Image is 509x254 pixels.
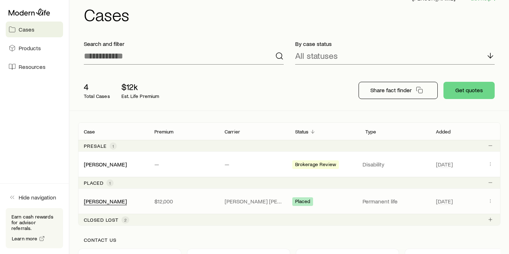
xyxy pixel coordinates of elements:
[84,143,107,149] p: Presale
[362,161,427,168] p: Disability
[84,82,110,92] p: 4
[436,198,453,205] span: [DATE]
[295,51,338,61] p: All statuses
[78,122,500,226] div: Client cases
[19,63,45,70] span: Resources
[84,161,127,168] div: [PERSON_NAME]
[436,161,453,168] span: [DATE]
[109,180,111,186] span: 1
[84,198,127,205] div: [PERSON_NAME]
[84,217,119,223] p: Closed lost
[225,198,284,205] p: [PERSON_NAME] [PERSON_NAME]
[19,44,41,52] span: Products
[443,82,495,99] button: Get quotes
[6,59,63,75] a: Resources
[436,129,451,135] p: Added
[19,194,56,201] span: Hide navigation
[11,214,57,231] p: Earn cash rewards for advisor referrals.
[121,82,159,92] p: $12k
[6,22,63,37] a: Cases
[12,236,38,241] span: Learn more
[6,40,63,56] a: Products
[84,129,95,135] p: Case
[84,161,127,168] a: [PERSON_NAME]
[121,93,159,99] p: Est. Life Premium
[370,86,412,94] p: Share fact finder
[124,217,126,223] span: 2
[362,198,427,205] p: Permanent life
[225,161,284,168] p: —
[295,198,311,206] span: Placed
[295,161,336,169] span: Brokerage Review
[295,129,309,135] p: Status
[84,40,284,47] p: Search and filter
[365,129,376,135] p: Type
[359,82,438,99] button: Share fact finder
[19,26,34,33] span: Cases
[154,161,213,168] p: —
[154,198,213,205] p: $12,000
[84,180,104,186] p: Placed
[154,129,174,135] p: Premium
[112,143,114,149] span: 1
[84,93,110,99] p: Total Cases
[84,198,127,204] a: [PERSON_NAME]
[225,129,240,135] p: Carrier
[84,237,495,243] p: Contact us
[84,6,500,23] h1: Cases
[295,40,495,47] p: By case status
[6,189,63,205] button: Hide navigation
[6,208,63,248] div: Earn cash rewards for advisor referrals.Learn more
